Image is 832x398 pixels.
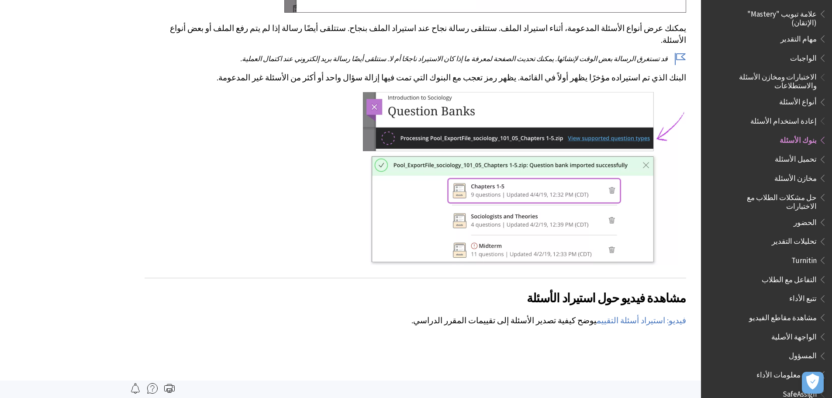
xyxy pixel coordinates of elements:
[729,190,817,211] span: حل مشكلات الطلاب مع الاختبارات
[145,278,686,307] h2: مشاهدة فيديو حول استيراد الأسئلة
[147,383,158,394] img: More help
[145,72,686,83] p: البنك الذي تم استيراده مؤخرًا يظهر أولاً في القائمة. يظهر رمز تعجب مع البنوك التي تمت فيها إزالة ...
[363,91,686,265] img: Question banks file processing banner
[789,349,817,360] span: المسؤول
[725,7,817,27] span: علامة تبويب "Mastery" (الإتقان)
[775,152,817,164] span: تحميل الأسئلة
[762,272,817,284] span: التفاعل مع الطلاب
[725,70,817,90] span: الاختبارات ومخازن الأسئلة والاستطلاعات
[750,114,817,125] span: إعادة استخدام الأسئلة
[597,315,686,326] a: فيديو: استيراد أسئلة التقييم
[756,367,817,379] span: لوحة معلومات الأداء
[164,383,175,394] img: Print
[145,23,686,45] p: يمكنك عرض أنواع الأسئلة المدعومة، أثناء استيراد الملف. ستتلقى رسالة نجاح عند استيراد الملف بنجاح....
[780,31,817,43] span: مهام التقدير
[794,215,817,227] span: الحضور
[790,51,817,62] span: الواجبات
[145,54,686,63] p: قد تستغرق الرسالة بعض الوقت لإنشائها. يمكنك تحديث الصفحة لمعرفة ما إذا كان الاستيراد ناجحًا أم لا...
[789,291,817,303] span: تتبع الأداء
[771,329,817,341] span: الواجهة الأصلية
[774,171,817,183] span: مخازن الأسئلة
[145,315,686,326] p: يوضح كيفية تصدير الأسئلة إلى تقييمات المقرر الدراسي.
[780,133,817,145] span: بنوك الأسئلة
[791,253,817,265] span: Turnitin
[130,383,141,394] img: Follow this page
[772,234,817,246] span: تحليلات التقدير
[779,95,817,107] span: أنواع الأسئلة
[802,372,824,394] button: فتح التفضيلات
[749,310,817,322] span: مشاهدة مقاطع الفيديو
